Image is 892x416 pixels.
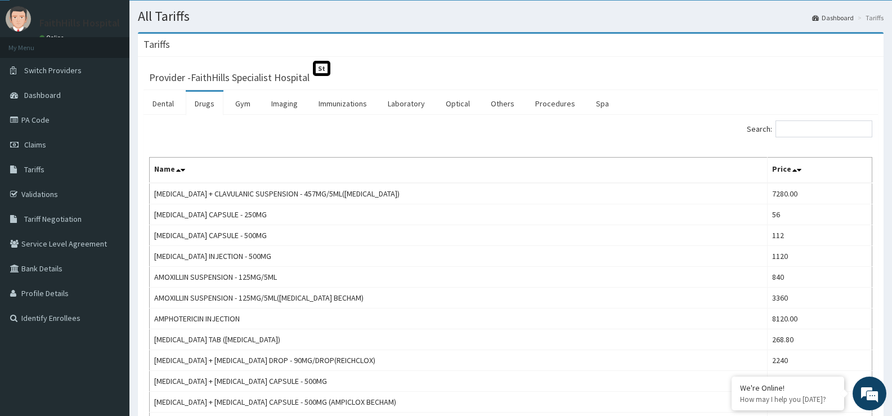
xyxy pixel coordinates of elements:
[150,371,768,392] td: [MEDICAL_DATA] + [MEDICAL_DATA] CAPSULE - 500MG
[185,6,212,33] div: Minimize live chat window
[767,329,872,350] td: 268.80
[767,371,872,392] td: 56
[150,329,768,350] td: [MEDICAL_DATA] TAB ([MEDICAL_DATA])
[767,350,872,371] td: 2240
[150,267,768,288] td: AMOXILLIN SUSPENSION - 125MG/5ML
[24,140,46,150] span: Claims
[65,132,155,245] span: We're online!
[262,92,307,115] a: Imaging
[138,9,884,24] h1: All Tariffs
[812,13,854,23] a: Dashboard
[150,246,768,267] td: [MEDICAL_DATA] INJECTION - 500MG
[526,92,584,115] a: Procedures
[747,120,872,137] label: Search:
[767,288,872,308] td: 3360
[149,73,310,83] h3: Provider - FaithHills Specialist Hospital
[587,92,618,115] a: Spa
[39,34,66,42] a: Online
[767,267,872,288] td: 840
[150,204,768,225] td: [MEDICAL_DATA] CAPSULE - 250MG
[150,183,768,204] td: [MEDICAL_DATA] + CLAVULANIC SUSPENSION - 457MG/5ML([MEDICAL_DATA])
[150,158,768,184] th: Name
[767,183,872,204] td: 7280.00
[24,90,61,100] span: Dashboard
[150,350,768,371] td: [MEDICAL_DATA] + [MEDICAL_DATA] DROP - 90MG/DROP(REICHCLOX)
[59,63,189,78] div: Chat with us now
[437,92,479,115] a: Optical
[6,288,214,327] textarea: Type your message and hit 'Enter'
[144,39,170,50] h3: Tariffs
[226,92,259,115] a: Gym
[740,395,836,404] p: How may I help you today?
[186,92,223,115] a: Drugs
[767,204,872,225] td: 56
[144,92,183,115] a: Dental
[767,158,872,184] th: Price
[310,92,376,115] a: Immunizations
[150,308,768,329] td: AMPHOTERICIN INJECTION
[767,246,872,267] td: 1120
[855,13,884,23] li: Tariffs
[24,214,82,224] span: Tariff Negotiation
[379,92,434,115] a: Laboratory
[150,288,768,308] td: AMOXILLIN SUSPENSION - 125MG/5ML([MEDICAL_DATA] BECHAM)
[150,225,768,246] td: [MEDICAL_DATA] CAPSULE - 500MG
[740,383,836,393] div: We're Online!
[39,18,120,28] p: FaithHills Hospital
[24,164,44,175] span: Tariffs
[24,65,82,75] span: Switch Providers
[776,120,872,137] input: Search:
[767,308,872,329] td: 8120.00
[21,56,46,84] img: d_794563401_company_1708531726252_794563401
[150,392,768,413] td: [MEDICAL_DATA] + [MEDICAL_DATA] CAPSULE - 500MG (AMPICLOX BECHAM)
[767,225,872,246] td: 112
[313,61,330,76] span: St
[482,92,523,115] a: Others
[6,6,31,32] img: User Image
